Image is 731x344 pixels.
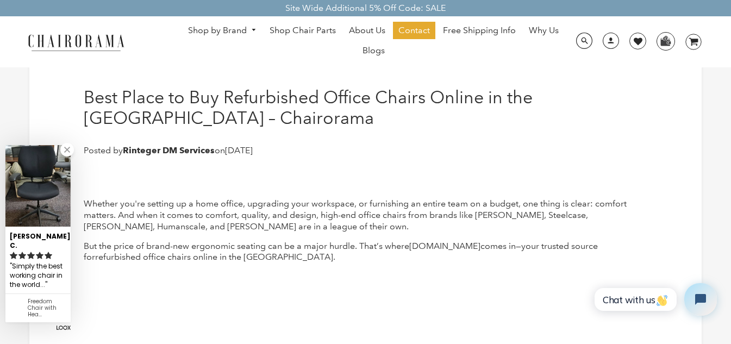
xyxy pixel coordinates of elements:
[177,22,570,62] nav: DesktopNavigation
[27,252,35,259] svg: rating icon full
[443,25,516,36] span: Free Shipping Info
[10,252,17,259] svg: rating icon full
[45,252,52,259] svg: rating icon full
[10,228,66,251] div: [PERSON_NAME]. C.
[398,25,430,36] span: Contact
[438,22,521,39] a: Free Shipping Info
[333,252,335,262] span: .
[529,25,559,36] span: Why Us
[270,25,336,36] span: Shop Chair Parts
[349,25,385,36] span: About Us
[583,274,726,325] iframe: Tidio Chat
[84,87,647,129] h1: Best Place to Buy Refurbished Office Chairs Online in the [GEOGRAPHIC_DATA] – Chairorama
[84,198,627,232] span: Whether you're setting up a home office, upgrading your workspace, or furnishing an entire team o...
[409,241,480,251] span: [DOMAIN_NAME]
[84,241,409,251] span: But the price of brand-new ergonomic seating can be a major hurdle. That’s where
[343,22,391,39] a: About Us
[18,252,26,259] svg: rating icon full
[36,252,43,259] svg: rating icon full
[183,22,262,39] a: Shop by Brand
[84,145,647,157] p: Posted by on
[28,298,66,318] div: Freedom Chair with Headrest | Brown Leather & Crome | - (Renewed)
[357,42,390,59] a: Blogs
[10,261,66,291] div: Simply the best working chair in the world.Â...
[5,145,71,227] img: Katie. C. review of Freedom Chair with Headrest | Brown Leather & Crome | - (Renewed)
[393,22,435,39] a: Contact
[22,33,130,52] img: chairorama
[363,45,385,57] span: Blogs
[95,252,333,262] span: refurbished office chairs online in the [GEOGRAPHIC_DATA]
[84,241,598,262] span: comes in—your trusted source for
[523,22,564,39] a: Why Us
[225,145,253,155] time: [DATE]
[657,33,674,49] img: WhatsApp_Image_2024-07-12_at_16.23.01.webp
[123,145,215,155] strong: Rinteger DM Services
[264,22,341,39] a: Shop Chair Parts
